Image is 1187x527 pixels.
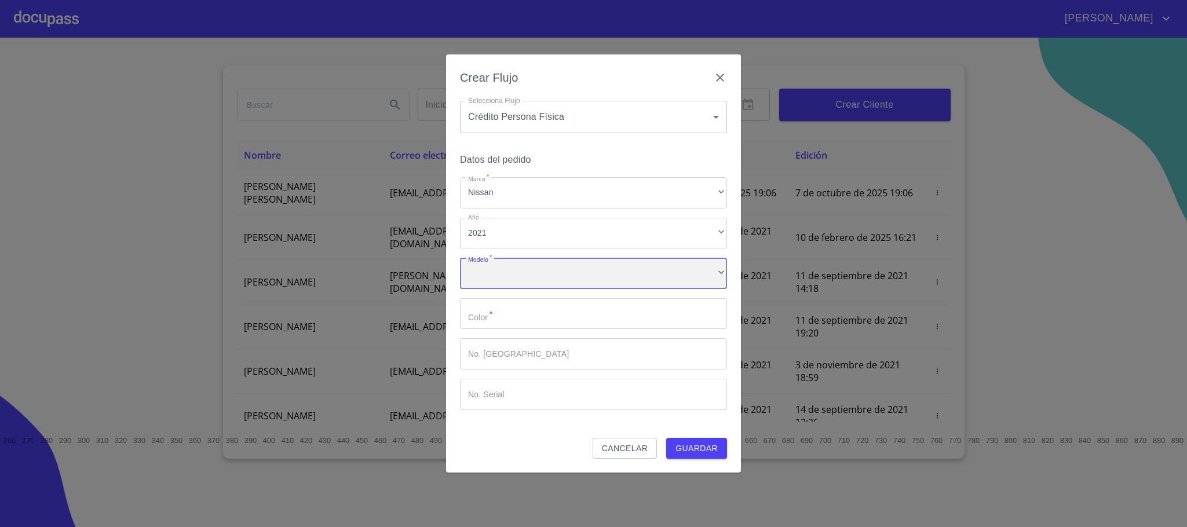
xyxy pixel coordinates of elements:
[460,152,727,168] h6: Datos del pedido
[666,438,727,459] button: Guardar
[675,441,718,456] span: Guardar
[460,101,727,133] div: Crédito Persona Física
[460,218,727,249] div: 2021
[602,441,648,456] span: Cancelar
[460,258,727,289] div: ​
[593,438,657,459] button: Cancelar
[460,68,518,87] h6: Crear Flujo
[460,177,727,208] div: Nissan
